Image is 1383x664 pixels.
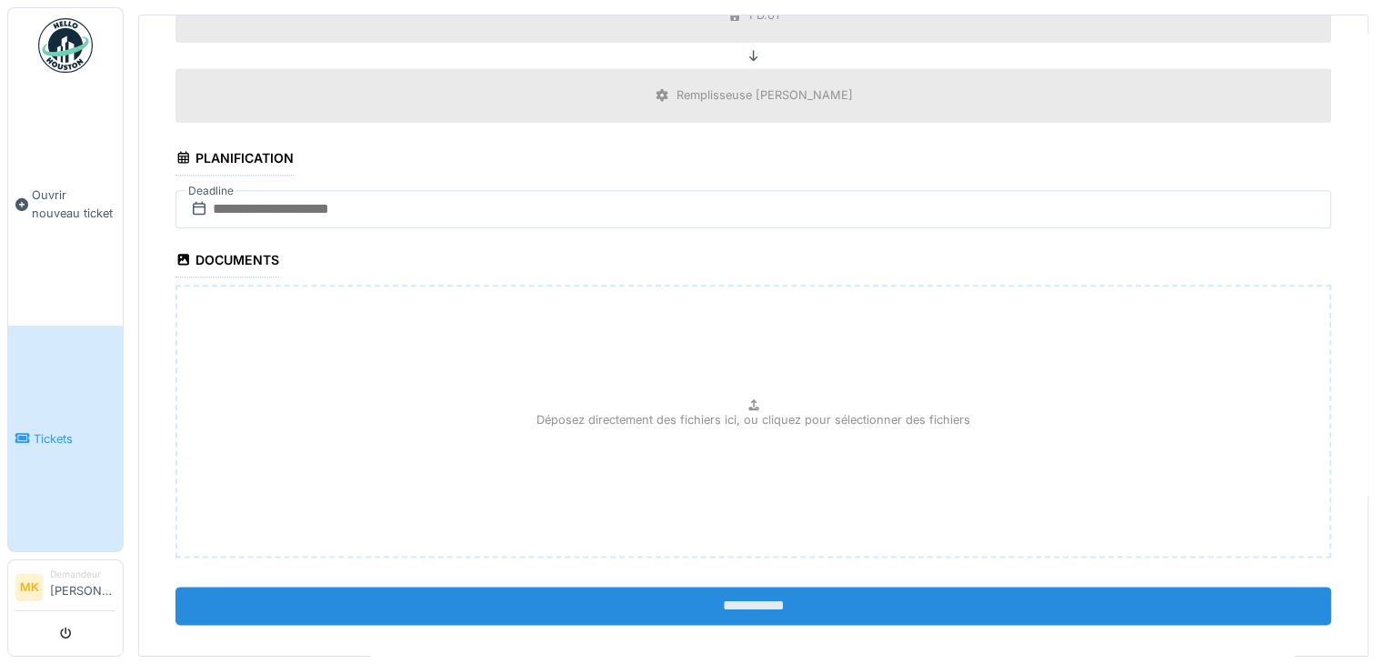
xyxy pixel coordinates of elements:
a: Tickets [8,326,123,551]
div: Documents [175,246,279,277]
div: Demandeur [50,568,115,581]
a: Ouvrir nouveau ticket [8,83,123,326]
div: FD.01 [749,6,779,24]
span: Tickets [34,430,115,448]
a: MK Demandeur[PERSON_NAME] [15,568,115,611]
li: MK [15,574,43,601]
li: [PERSON_NAME] [50,568,115,607]
span: Ouvrir nouveau ticket [32,186,115,221]
p: Déposez directement des fichiers ici, ou cliquez pour sélectionner des fichiers [536,411,970,428]
img: Badge_color-CXgf-gQk.svg [38,18,93,73]
div: Planification [175,145,294,176]
div: Remplisseuse [PERSON_NAME] [676,86,853,104]
label: Deadline [186,181,236,201]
